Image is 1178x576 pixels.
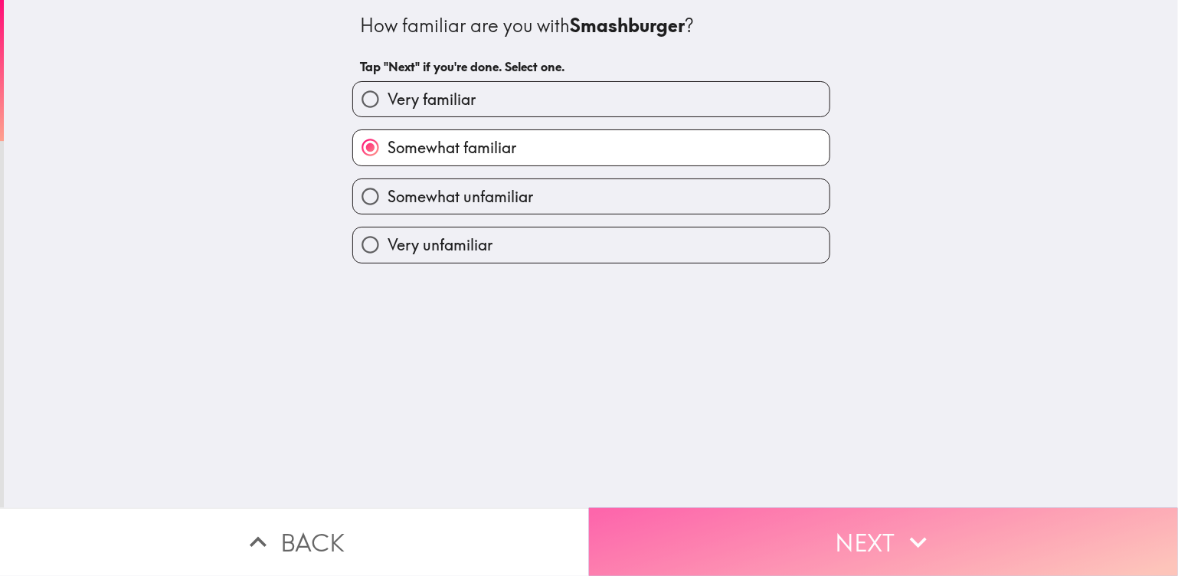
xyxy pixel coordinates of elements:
[388,186,533,208] span: Somewhat unfamiliar
[361,13,822,39] div: How familiar are you with ?
[361,58,822,75] h6: Tap "Next" if you're done. Select one.
[571,14,686,37] b: Smashburger
[353,82,830,116] button: Very familiar
[589,508,1178,576] button: Next
[388,89,476,110] span: Very familiar
[353,179,830,214] button: Somewhat unfamiliar
[388,137,516,159] span: Somewhat familiar
[353,227,830,262] button: Very unfamiliar
[388,234,492,256] span: Very unfamiliar
[353,130,830,165] button: Somewhat familiar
